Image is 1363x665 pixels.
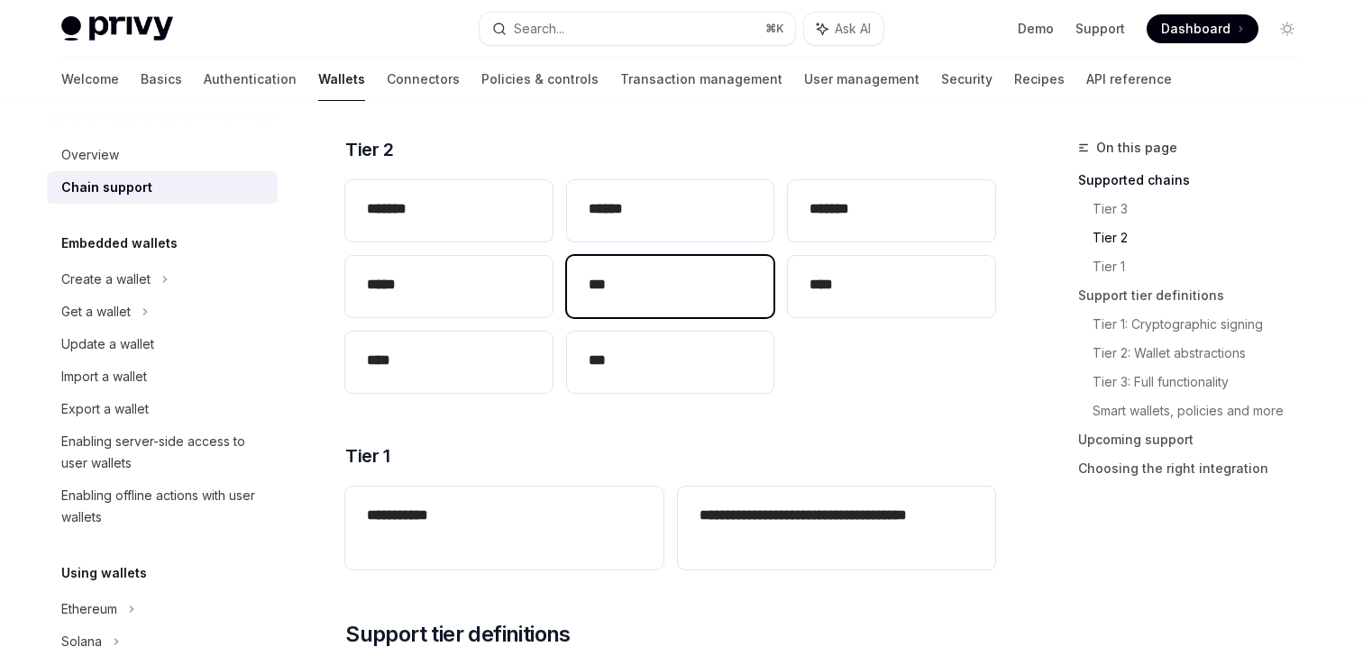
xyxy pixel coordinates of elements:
[1078,281,1316,310] a: Support tier definitions
[387,58,460,101] a: Connectors
[61,398,149,420] div: Export a wallet
[835,20,871,38] span: Ask AI
[1161,20,1230,38] span: Dashboard
[345,620,571,649] span: Support tier definitions
[141,58,182,101] a: Basics
[1096,137,1177,159] span: On this page
[47,360,278,393] a: Import a wallet
[765,22,784,36] span: ⌘ K
[1273,14,1302,43] button: Toggle dark mode
[47,171,278,204] a: Chain support
[514,18,564,40] div: Search...
[1093,195,1316,223] a: Tier 3
[61,333,154,355] div: Update a wallet
[1078,454,1316,483] a: Choosing the right integration
[1093,339,1316,368] a: Tier 2: Wallet abstractions
[61,269,151,290] div: Create a wallet
[1078,425,1316,454] a: Upcoming support
[1075,20,1125,38] a: Support
[47,393,278,425] a: Export a wallet
[941,58,993,101] a: Security
[620,58,782,101] a: Transaction management
[1093,396,1316,425] a: Smart wallets, policies and more
[61,598,117,620] div: Ethereum
[61,177,152,198] div: Chain support
[61,144,119,166] div: Overview
[47,479,278,533] a: Enabling offline actions with user wallets
[1093,252,1316,281] a: Tier 1
[61,562,147,584] h5: Using wallets
[1093,368,1316,396] a: Tier 3: Full functionality
[345,137,393,162] span: Tier 2
[318,58,365,101] a: Wallets
[804,13,883,45] button: Ask AI
[204,58,297,101] a: Authentication
[480,13,795,45] button: Search...⌘K
[61,485,267,528] div: Enabling offline actions with user wallets
[61,631,102,652] div: Solana
[1014,58,1065,101] a: Recipes
[47,425,278,479] a: Enabling server-side access to user wallets
[61,58,119,101] a: Welcome
[1078,166,1316,195] a: Supported chains
[1086,58,1172,101] a: API reference
[47,328,278,360] a: Update a wallet
[61,301,131,323] div: Get a wallet
[345,443,389,469] span: Tier 1
[61,232,178,254] h5: Embedded wallets
[61,16,173,41] img: light logo
[61,431,267,474] div: Enabling server-side access to user wallets
[61,366,147,387] div: Import a wallet
[47,139,278,171] a: Overview
[481,58,599,101] a: Policies & controls
[1093,223,1316,252] a: Tier 2
[1018,20,1054,38] a: Demo
[804,58,919,101] a: User management
[1093,310,1316,339] a: Tier 1: Cryptographic signing
[1147,14,1258,43] a: Dashboard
